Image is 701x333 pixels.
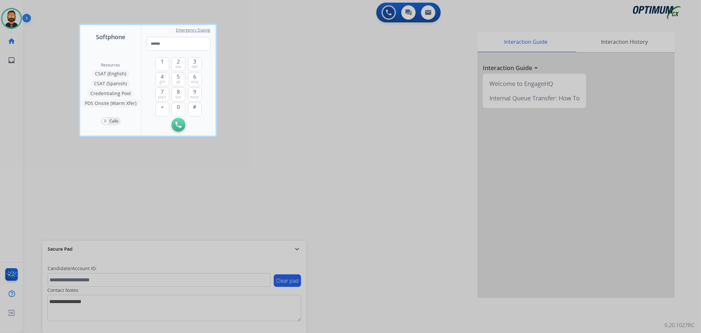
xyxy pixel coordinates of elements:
span: 2 [177,58,180,65]
button: Credentialing Pool [87,90,134,97]
button: 5jkl [172,72,185,86]
span: 9 [193,88,196,96]
span: 4 [161,73,164,81]
span: 8 [177,88,180,96]
span: 3 [193,58,196,65]
button: PDS Onsite (Warm Xfer) [82,99,140,107]
span: 7 [161,88,164,96]
span: Softphone [96,32,125,41]
p: Calls [110,118,119,124]
span: 0 [177,103,180,111]
span: abc [175,64,182,69]
span: + [161,103,164,111]
button: 1 [155,57,169,71]
button: CSAT (Spanish) [91,80,130,88]
span: 6 [193,73,196,81]
span: tuv [176,94,181,100]
span: pqrs [158,94,166,100]
button: + [155,103,169,116]
button: 0 [172,103,185,116]
span: 5 [177,73,180,81]
button: 7pqrs [155,88,169,101]
span: # [193,103,197,111]
span: def [192,64,198,69]
span: Resources [101,63,120,68]
span: Emergency Dialing [176,28,210,33]
span: 1 [161,58,164,65]
button: 3def [188,57,202,71]
p: 0.20.1027RC [665,321,694,329]
button: 8tuv [172,88,185,101]
button: CSAT (English) [92,70,129,78]
button: 9wxyz [188,88,202,101]
button: 2abc [172,57,185,71]
button: 0Calls [101,117,121,125]
span: jkl [176,79,180,85]
span: ghi [159,79,165,85]
button: 4ghi [155,72,169,86]
button: # [188,103,202,116]
img: call-button [175,122,181,128]
button: 6mno [188,72,202,86]
span: wxyz [190,94,199,100]
p: 0 [103,118,108,124]
span: mno [191,79,199,85]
